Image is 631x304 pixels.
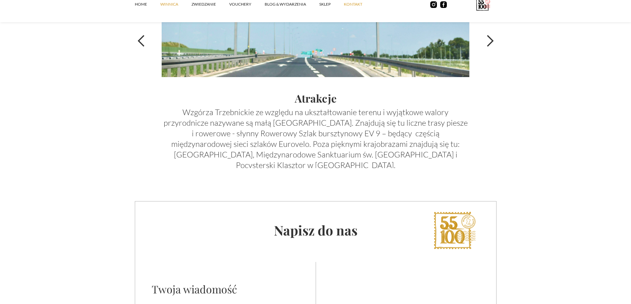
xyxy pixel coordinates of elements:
[162,93,469,104] h1: Atrakcje
[152,282,237,296] div: Twoja wiadomość
[162,107,469,170] p: Wzgórza Trzebnickie ze względu na ukształtowanie terenu i wyjątkowe walory przyrodnicze nazywane ...
[135,221,496,239] h2: Napisz do nas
